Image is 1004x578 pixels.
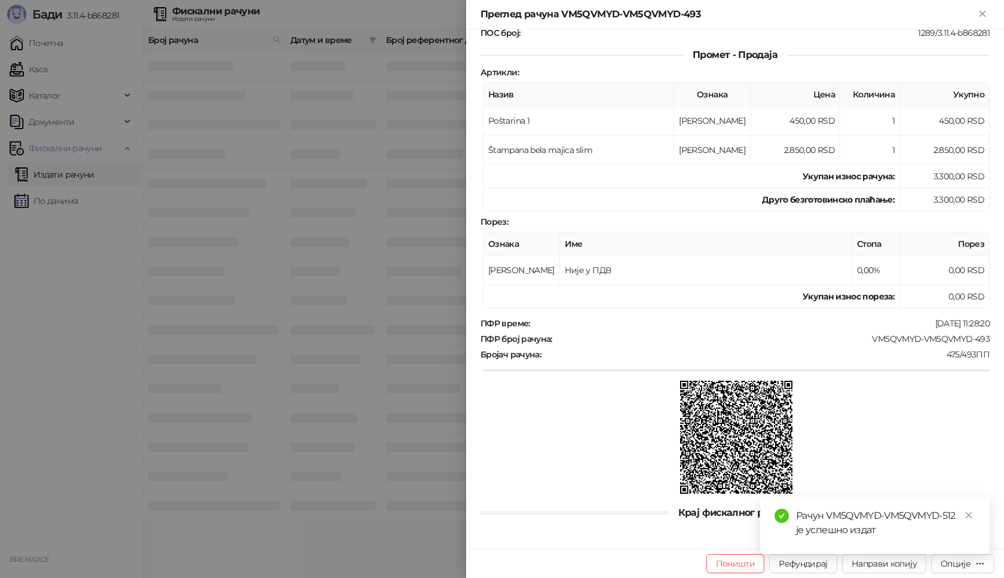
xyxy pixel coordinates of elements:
[852,256,900,285] td: 0,00%
[775,509,789,523] span: check-circle
[751,83,840,106] th: Цена
[483,256,560,285] td: [PERSON_NAME]
[751,136,840,165] td: 2.850,00 RSD
[840,106,900,136] td: 1
[553,334,991,344] div: VM5QVMYD-VM5QVMYD-493
[842,554,926,573] button: Направи копију
[483,83,674,106] th: Назив
[674,136,751,165] td: [PERSON_NAME]
[931,554,994,573] button: Опције
[769,554,837,573] button: Рефундирај
[480,67,519,78] strong: Артикли :
[900,233,990,256] th: Порез
[542,349,991,360] div: 475/493ПП
[531,318,991,329] div: [DATE] 11:28:20
[840,136,900,165] td: 1
[900,83,990,106] th: Укупно
[900,165,990,188] td: 3.300,00 RSD
[900,188,990,212] td: 3.300,00 RSD
[840,83,900,106] th: Количина
[803,171,895,182] strong: Укупан износ рачуна :
[521,27,991,38] div: 1289/3.11.4-b868281
[852,233,900,256] th: Стопа
[560,256,852,285] td: Није у ПДВ
[706,554,765,573] button: Поништи
[975,7,990,22] button: Close
[683,49,787,60] span: Промет - Продаја
[480,27,520,38] strong: ПОС број :
[483,233,560,256] th: Ознака
[965,511,973,519] span: close
[852,558,917,569] span: Направи копију
[483,136,674,165] td: Štampana bela majica slim
[900,256,990,285] td: 0,00 RSD
[480,318,530,329] strong: ПФР време :
[560,233,852,256] th: Име
[796,509,975,537] div: Рачун VM5QVMYD-VM5QVMYD-512 је успешно издат
[900,106,990,136] td: 450,00 RSD
[480,7,975,22] div: Преглед рачуна VM5QVMYD-VM5QVMYD-493
[483,106,674,136] td: Poštarina 1
[669,507,802,518] span: Крај фискалног рачуна
[680,381,793,494] img: QR код
[674,106,751,136] td: [PERSON_NAME]
[751,106,840,136] td: 450,00 RSD
[900,136,990,165] td: 2.850,00 RSD
[941,558,971,569] div: Опције
[900,285,990,308] td: 0,00 RSD
[480,349,541,360] strong: Бројач рачуна :
[762,194,895,205] strong: Друго безготовинско плаћање :
[962,509,975,522] a: Close
[480,216,508,227] strong: Порез :
[803,291,895,302] strong: Укупан износ пореза:
[480,334,552,344] strong: ПФР број рачуна :
[674,83,751,106] th: Ознака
